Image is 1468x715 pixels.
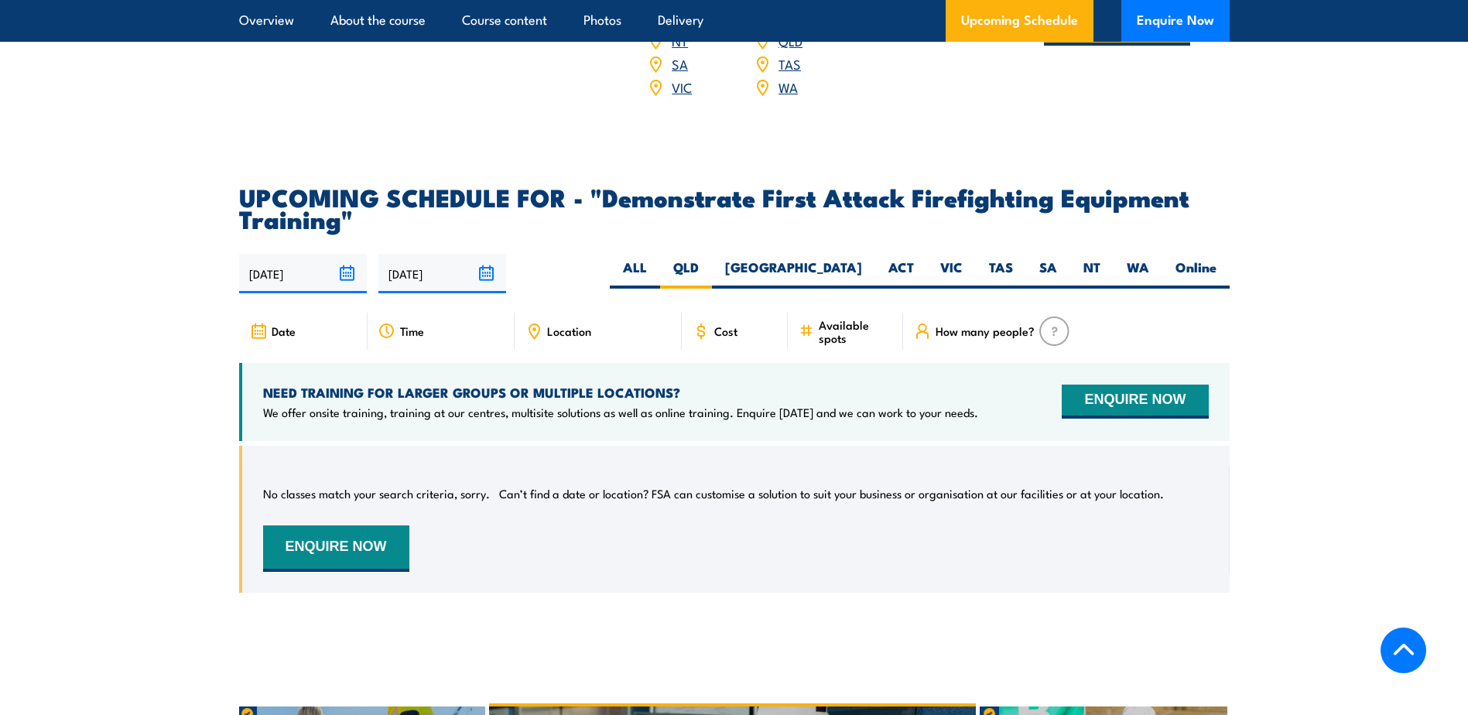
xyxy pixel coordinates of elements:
label: Online [1162,258,1230,289]
p: Can’t find a date or location? FSA can customise a solution to suit your business or organisation... [499,486,1164,501]
label: [GEOGRAPHIC_DATA] [712,258,875,289]
span: Time [400,324,424,337]
label: VIC [927,258,976,289]
a: SA [672,54,688,73]
a: NT [672,31,688,50]
input: From date [239,254,367,293]
button: ENQUIRE NOW [263,525,409,572]
input: To date [378,254,506,293]
label: ALL [610,258,660,289]
button: ENQUIRE NOW [1062,385,1208,419]
h4: NEED TRAINING FOR LARGER GROUPS OR MULTIPLE LOCATIONS? [263,384,978,401]
span: Available spots [819,318,892,344]
span: How many people? [936,324,1035,337]
label: ACT [875,258,927,289]
p: We offer onsite training, training at our centres, multisite solutions as well as online training... [263,405,978,420]
span: Location [547,324,591,337]
a: VIC [672,77,692,96]
label: WA [1114,258,1162,289]
span: Date [272,324,296,337]
span: Cost [714,324,737,337]
label: SA [1026,258,1070,289]
label: TAS [976,258,1026,289]
label: NT [1070,258,1114,289]
a: WA [778,77,798,96]
a: TAS [778,54,801,73]
h2: UPCOMING SCHEDULE FOR - "Demonstrate First Attack Firefighting Equipment Training" [239,186,1230,229]
label: QLD [660,258,712,289]
a: QLD [778,31,802,50]
p: No classes match your search criteria, sorry. [263,486,490,501]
